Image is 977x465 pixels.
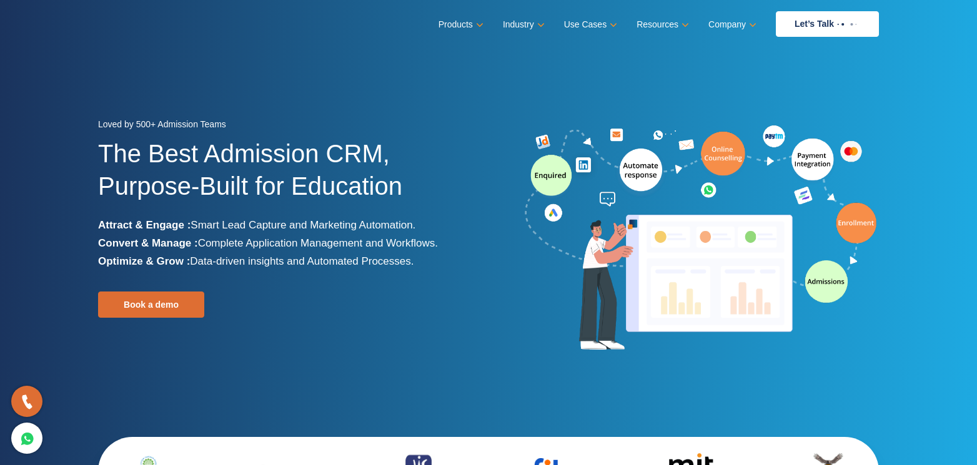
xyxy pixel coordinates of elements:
div: Loved by 500+ Admission Teams [98,115,479,137]
a: Let’s Talk [776,11,879,37]
b: Optimize & Grow : [98,255,190,267]
a: Resources [637,16,687,34]
span: Smart Lead Capture and Marketing Automation. [191,219,415,231]
b: Attract & Engage : [98,219,191,231]
h1: The Best Admission CRM, Purpose-Built for Education [98,137,479,216]
a: Use Cases [564,16,615,34]
a: Products [439,16,481,34]
img: admission-software-home-page-header [523,122,879,355]
b: Convert & Manage : [98,237,198,249]
span: Complete Application Management and Workflows. [198,237,438,249]
a: Company [708,16,754,34]
a: Book a demo [98,291,204,318]
span: Data-driven insights and Automated Processes. [190,255,414,267]
a: Industry [503,16,542,34]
